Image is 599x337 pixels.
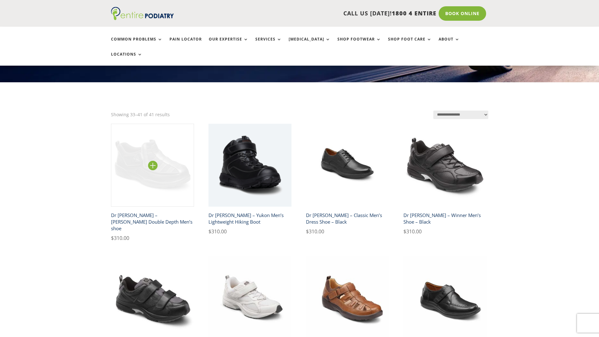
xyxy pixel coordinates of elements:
h2: Dr [PERSON_NAME] – Yukon Men’s Lightweight Hiking Boot [208,209,292,227]
a: Common Problems [111,37,163,51]
h2: Dr [PERSON_NAME] – Winner Men’s Shoe – Black [403,209,487,227]
a: Dr Comfort Black Edward X Mens Double Depth ShoeDr [PERSON_NAME] – [PERSON_NAME] Double Depth Men... [111,124,194,242]
a: Services [255,37,282,51]
a: About [439,37,460,51]
select: Shop order [433,111,488,119]
img: Dr Comfort Yukon lightweight hiking boot - orthotics friendly - angle view [208,124,292,207]
p: Showing 33–41 of 41 results [111,111,170,119]
a: Dr Comfort Yukon lightweight hiking boot - orthotics friendly - angle viewDr [PERSON_NAME] – Yuko... [208,124,292,236]
a: [MEDICAL_DATA] [289,37,330,51]
a: Book Online [439,6,486,21]
span: $ [111,235,114,242]
a: Pain Locator [169,37,202,51]
img: logo (1) [111,7,174,20]
a: Shop Footwear [337,37,381,51]
span: $ [306,228,309,235]
bdi: 310.00 [208,228,227,235]
span: $ [208,228,211,235]
h2: Dr [PERSON_NAME] – Classic Men’s Dress Shoe – Black [306,209,389,227]
img: Dr Comfort Classic Mens Dress Shoe Black [306,124,389,207]
bdi: 310.00 [403,228,422,235]
img: Dr Comfort Winner Mens Athletic Shoe Black [403,124,487,207]
img: Dr Comfort Black Edward X Mens Double Depth Shoe [111,124,194,207]
bdi: 310.00 [306,228,324,235]
a: Dr Comfort Classic Mens Dress Shoe BlackDr [PERSON_NAME] – Classic Men’s Dress Shoe – Black $310.00 [306,124,389,236]
a: Locations [111,52,142,66]
a: Dr Comfort Winner Mens Athletic Shoe BlackDr [PERSON_NAME] – Winner Men’s Shoe – Black $310.00 [403,124,487,236]
bdi: 310.00 [111,235,129,242]
a: Entire Podiatry [111,15,174,21]
p: CALL US [DATE]! [198,9,436,18]
h2: Dr [PERSON_NAME] – [PERSON_NAME] Double Depth Men’s shoe [111,209,194,234]
a: Shop Foot Care [388,37,432,51]
a: Our Expertise [209,37,248,51]
span: $ [403,228,406,235]
span: 1800 4 ENTIRE [392,9,436,17]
